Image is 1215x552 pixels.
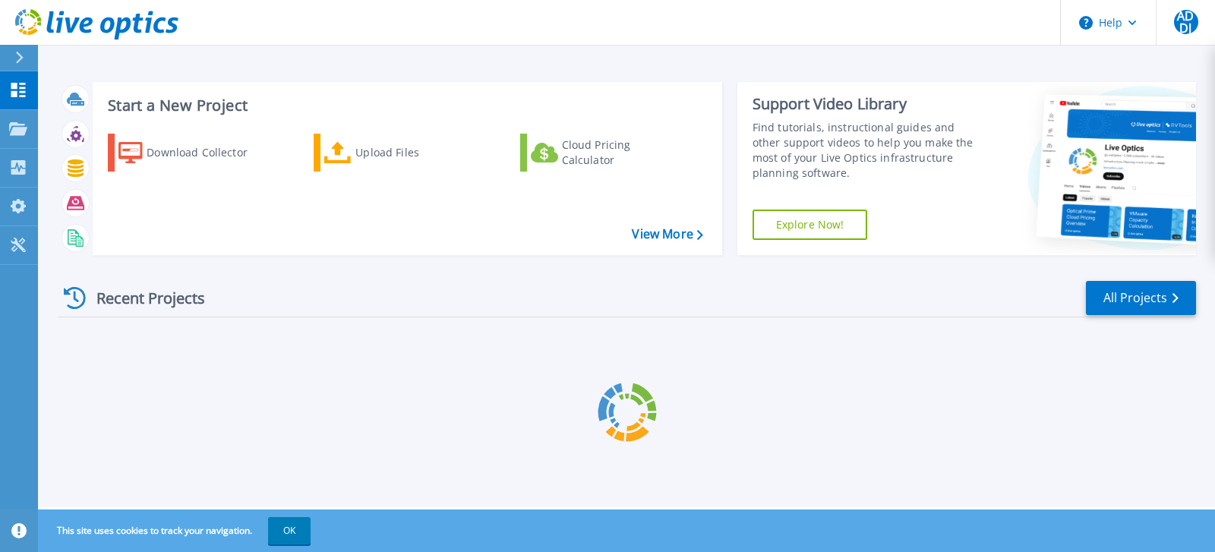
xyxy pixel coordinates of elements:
[58,279,226,317] div: Recent Projects
[108,134,277,172] a: Download Collector
[1086,281,1196,315] a: All Projects
[355,137,477,168] div: Upload Files
[632,227,702,241] a: View More
[562,137,683,168] div: Cloud Pricing Calculator
[753,210,868,240] a: Explore Now!
[268,517,311,544] button: OK
[753,94,983,114] div: Support Video Library
[314,134,483,172] a: Upload Files
[520,134,690,172] a: Cloud Pricing Calculator
[753,120,983,181] div: Find tutorials, instructional guides and other support videos to help you make the most of your L...
[108,97,702,114] h3: Start a New Project
[147,137,268,168] div: Download Collector
[42,517,311,544] span: This site uses cookies to track your navigation.
[1174,10,1198,34] span: ADDJ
